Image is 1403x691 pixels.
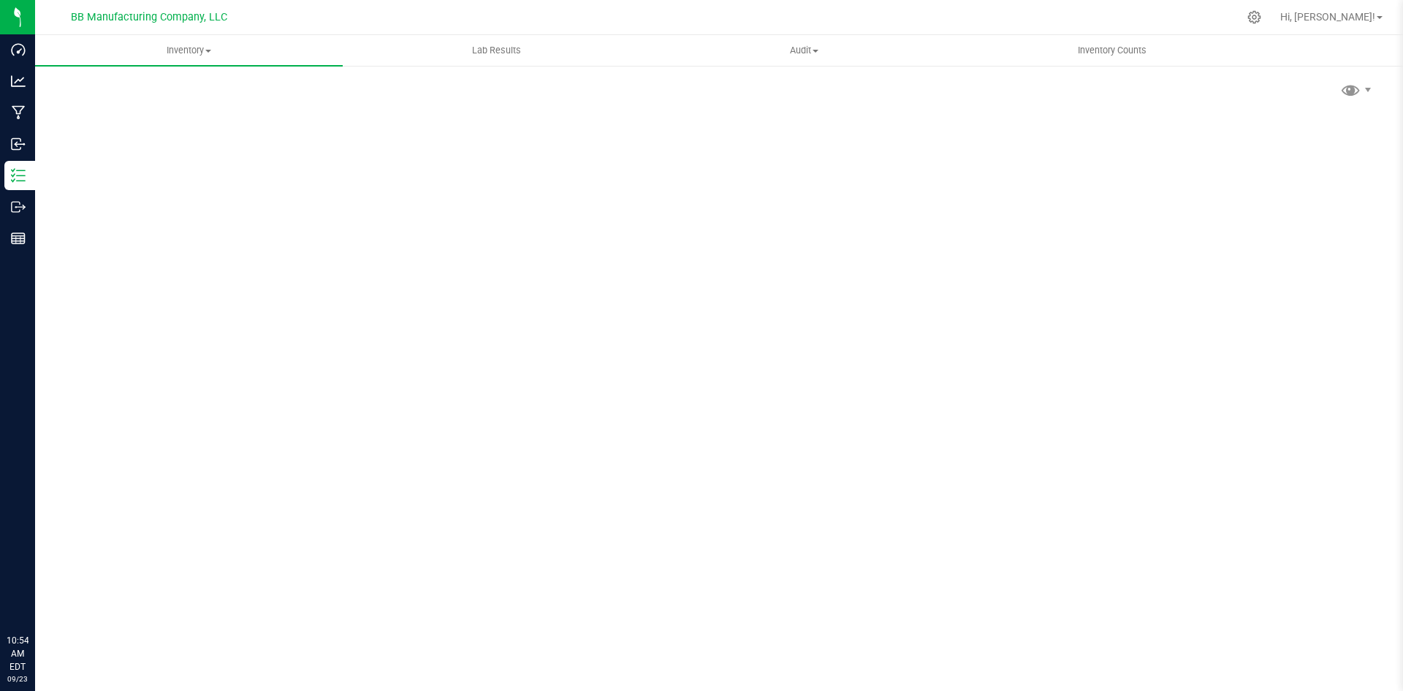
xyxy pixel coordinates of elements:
span: BB Manufacturing Company, LLC [71,11,227,23]
span: Audit [651,44,957,57]
span: Inventory Counts [1058,44,1166,57]
inline-svg: Inbound [11,137,26,151]
inline-svg: Outbound [11,200,26,214]
a: Lab Results [343,35,650,66]
div: Manage settings [1245,10,1263,24]
p: 09/23 [7,673,28,684]
a: Audit [650,35,958,66]
inline-svg: Analytics [11,74,26,88]
a: Inventory [35,35,343,66]
a: Inventory Counts [959,35,1266,66]
p: 10:54 AM EDT [7,634,28,673]
inline-svg: Reports [11,231,26,246]
inline-svg: Dashboard [11,42,26,57]
inline-svg: Manufacturing [11,105,26,120]
span: Inventory [35,44,343,57]
span: Lab Results [452,44,541,57]
span: Hi, [PERSON_NAME]! [1280,11,1375,23]
inline-svg: Inventory [11,168,26,183]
